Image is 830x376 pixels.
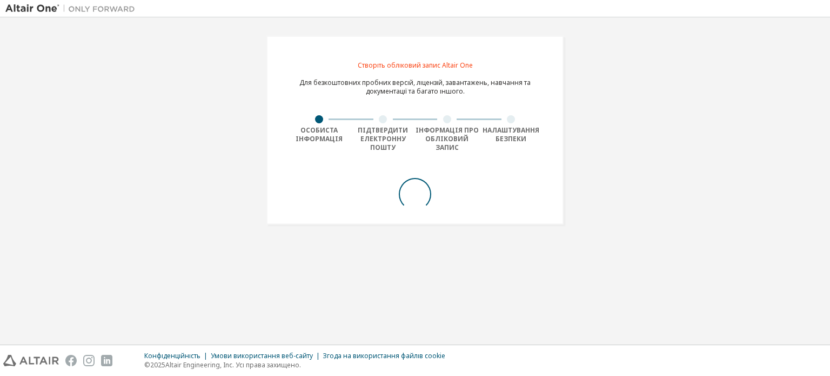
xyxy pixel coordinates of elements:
[211,351,313,360] font: Умови використання веб-сайту
[165,360,301,370] font: Altair Engineering, Inc. Усі права захищено.
[358,61,473,70] font: Створіть обліковий запис Altair One
[3,355,59,366] img: altair_logo.svg
[358,126,408,152] font: Підтвердити електронну пошту
[416,126,479,152] font: Інформація про обліковий запис
[150,360,165,370] font: 2025
[5,3,140,14] img: Альтаїр Один
[366,87,465,96] font: документації та багато іншого.
[296,126,343,143] font: Особиста інформація
[299,78,531,87] font: Для безкоштовних пробних версій, ліцензій, завантажень, навчання та
[144,351,200,360] font: Конфіденційність
[65,355,77,366] img: facebook.svg
[144,360,150,370] font: ©
[483,126,539,143] font: Налаштування безпеки
[83,355,95,366] img: instagram.svg
[101,355,112,366] img: linkedin.svg
[323,351,445,360] font: Згода на використання файлів cookie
